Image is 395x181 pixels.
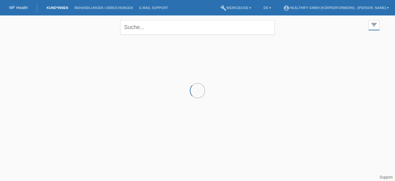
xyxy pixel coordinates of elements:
i: account_circle [283,5,289,11]
input: Suche... [120,20,275,35]
a: Behandlungen / Abbuchungen [71,6,136,10]
a: MF Health [9,5,28,10]
a: buildWerkzeuge ▾ [217,6,255,10]
i: filter_list [371,21,377,28]
a: account_circleHealthify GmbH (Körperformern) - [PERSON_NAME] ▾ [280,6,392,10]
a: E-Mail Support [136,6,171,10]
a: DE ▾ [260,6,274,10]
a: Support [380,175,393,179]
i: build [220,5,227,11]
a: Kund*innen [44,6,71,10]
